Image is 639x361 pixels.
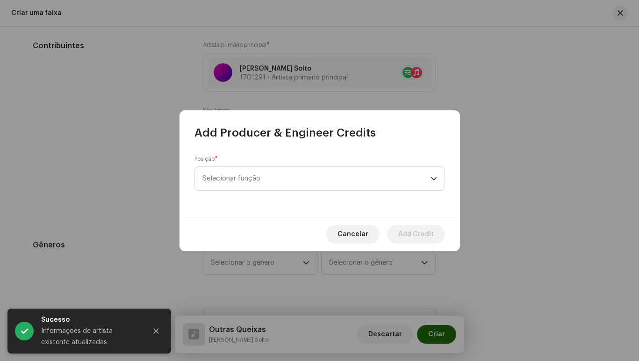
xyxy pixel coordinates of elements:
button: Close [147,322,165,340]
button: Cancelar [326,225,380,244]
span: Selecionar função [202,167,431,190]
div: Sucesso [41,314,139,325]
button: Add Credit [387,225,445,244]
span: Cancelar [337,225,368,244]
div: dropdown trigger [431,167,437,190]
span: Add Producer & Engineer Credits [194,125,376,140]
label: Posição [194,155,218,163]
span: Add Credit [398,225,434,244]
div: Informações de artista existente atualizadas [41,325,139,348]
